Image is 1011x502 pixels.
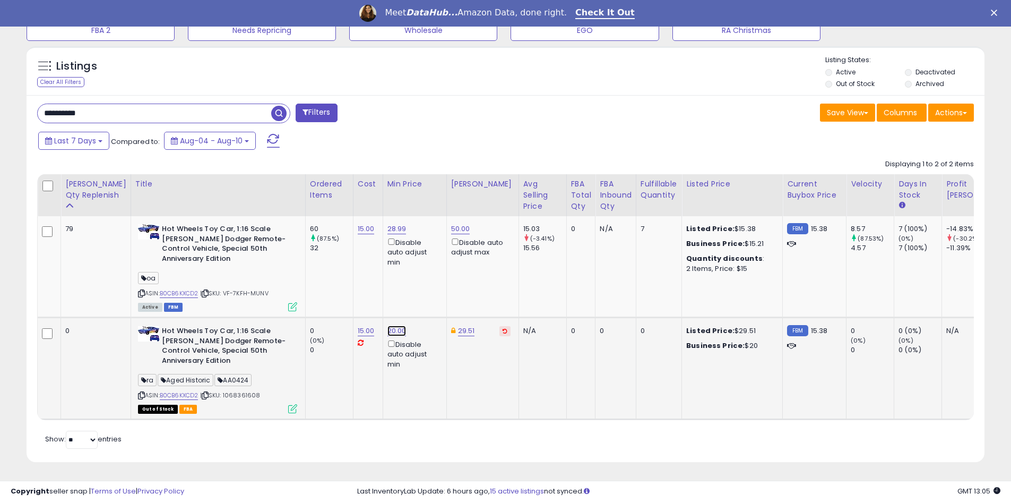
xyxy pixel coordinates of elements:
div: 0 [310,326,353,336]
th: Please note that this number is a calculation based on your required days of coverage and your ve... [61,174,131,216]
button: EGO [511,20,659,41]
div: 0 [851,326,894,336]
div: Velocity [851,178,889,190]
a: Terms of Use [91,486,136,496]
div: Disable auto adjust min [387,236,438,267]
small: (0%) [898,336,913,345]
span: ra [138,374,157,386]
button: Aug-04 - Aug-10 [164,132,256,150]
div: 32 [310,243,353,253]
div: 0 [600,326,628,336]
div: 0 [851,345,894,355]
span: FBA [179,405,197,414]
button: Save View [820,104,875,122]
div: Current Buybox Price [787,178,842,201]
b: Hot Wheels Toy Car, 1:16 Scale [PERSON_NAME] Dodger Remote-Control Vehicle, Special 50th Annivers... [162,224,291,266]
small: (-3.41%) [530,234,555,243]
a: 15.00 [358,326,375,336]
h5: Listings [56,59,97,74]
div: Title [135,178,301,190]
div: 0 [571,326,587,336]
button: Last 7 Days [38,132,109,150]
div: : [686,254,774,263]
button: RA Christmas [672,20,820,41]
a: 15.00 [358,224,375,234]
div: 15.03 [523,224,566,234]
label: Active [836,67,856,76]
div: Disable auto adjust max [451,236,511,257]
label: Archived [915,79,944,88]
div: 8.57 [851,224,894,234]
a: 15 active listings [490,486,544,496]
span: Last 7 Days [54,135,96,146]
div: Profit [PERSON_NAME] [946,178,1009,201]
div: 7 [641,224,673,234]
p: Listing States: [825,55,984,65]
div: 7 (100%) [898,243,941,253]
button: FBA 2 [27,20,175,41]
div: Cost [358,178,378,190]
small: (87.5%) [317,234,339,243]
span: oa [138,272,159,284]
a: 50.00 [451,224,470,234]
div: 0 (0%) [898,326,941,336]
span: Show: entries [45,434,122,444]
a: B0CB6KXCD2 [160,391,198,400]
div: Last InventoryLab Update: 6 hours ago, not synced. [357,487,1000,497]
div: [PERSON_NAME] [451,178,514,190]
small: (0%) [851,336,866,345]
div: N/A [523,326,558,336]
small: FBM [787,325,808,336]
div: 15.56 [523,243,566,253]
div: N/A [946,326,1006,336]
i: DataHub... [406,7,457,18]
span: FBM [164,303,183,312]
div: 7 (100%) [898,224,941,234]
a: Privacy Policy [137,486,184,496]
b: Business Price: [686,239,745,249]
div: seller snap | | [11,487,184,497]
small: (-30.2%) [953,234,980,243]
img: Profile image for Georgie [359,5,376,22]
div: Meet Amazon Data, done right. [385,7,567,18]
div: Min Price [387,178,442,190]
a: 29.51 [458,326,475,336]
span: 15.38 [811,326,828,336]
span: Compared to: [111,137,160,147]
button: Wholesale [349,20,497,41]
label: Out of Stock [836,79,875,88]
div: N/A [600,224,628,234]
div: Avg Selling Price [523,178,562,212]
span: All listings that are currently out of stock and unavailable for purchase on Amazon [138,405,178,414]
small: FBM [787,223,808,234]
div: ASIN: [138,224,297,310]
small: (87.53%) [858,234,884,243]
span: AA0424 [214,374,252,386]
span: 2025-08-18 13:05 GMT [957,486,1000,496]
b: Quantity discounts [686,253,763,263]
div: 0 [641,326,673,336]
div: 79 [65,224,123,234]
small: Days In Stock. [898,201,905,210]
div: Listed Price [686,178,778,190]
div: Ordered Items [310,178,349,201]
button: Filters [296,104,337,122]
span: Columns [884,107,917,118]
div: $29.51 [686,326,774,336]
b: Listed Price: [686,326,735,336]
button: Columns [877,104,927,122]
span: | SKU: VF-7KFH-MUNV [200,289,269,297]
div: FBA Total Qty [571,178,591,212]
strong: Copyright [11,486,49,496]
span: Aged Historic [158,374,213,386]
b: Hot Wheels Toy Car, 1:16 Scale [PERSON_NAME] Dodger Remote-Control Vehicle, Special 50th Annivers... [162,326,291,368]
div: Disable auto adjust min [387,338,438,369]
div: Days In Stock [898,178,937,201]
span: All listings currently available for purchase on Amazon [138,303,162,312]
b: Listed Price: [686,224,735,234]
small: (0%) [310,336,325,345]
a: 28.99 [387,224,407,234]
a: B0CB6KXCD2 [160,289,198,298]
a: Check It Out [575,7,635,19]
div: ASIN: [138,326,297,412]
